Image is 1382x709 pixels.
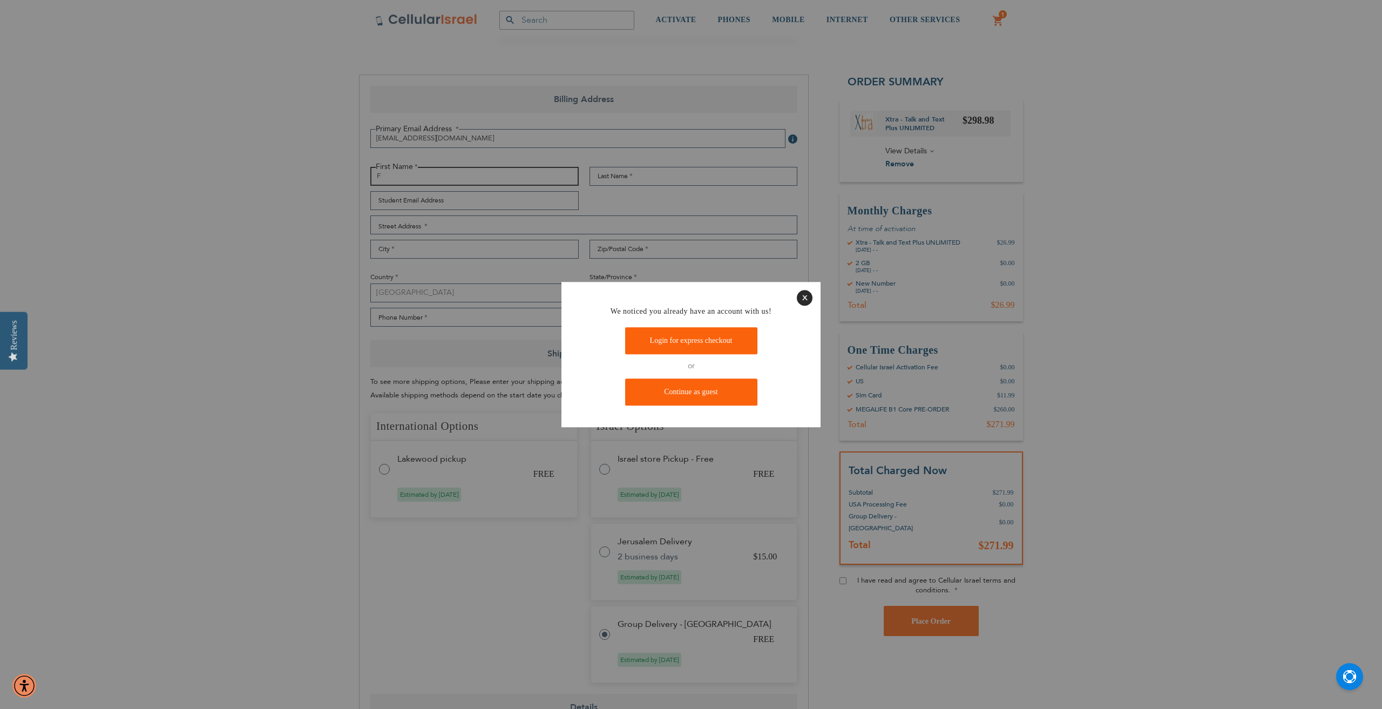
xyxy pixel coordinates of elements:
div: Reviews [9,320,19,350]
h4: We noticed you already have an account with us! [570,306,812,317]
p: or [570,360,812,374]
div: Accessibility Menu [12,674,36,698]
a: Continue as guest [625,379,757,406]
a: Login for express checkout [625,328,757,355]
